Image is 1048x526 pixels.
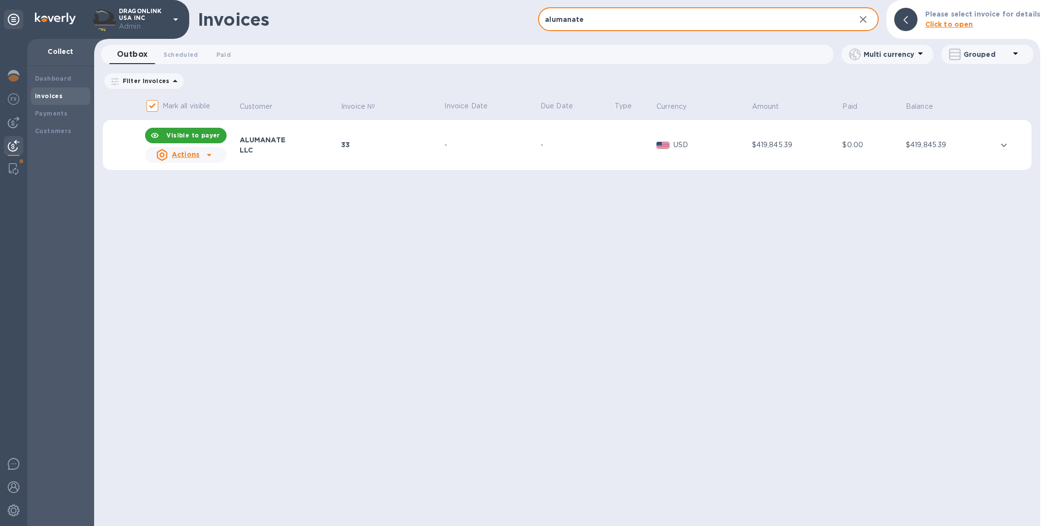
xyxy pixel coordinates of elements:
p: Grouped [964,50,1010,59]
p: Invoice Date [444,101,537,111]
p: Paid [842,102,857,112]
p: DRAGONLINK USA INC [119,8,167,32]
b: Visible to payer [166,132,220,139]
img: Foreign exchange [8,93,19,105]
p: Balance [906,102,933,112]
u: Actions [172,151,199,158]
p: Type [615,101,654,111]
span: Amount [752,102,792,112]
p: Filter Invoices [119,77,169,85]
b: Click to open [925,20,973,28]
span: Balance [906,102,946,112]
p: Collect [35,47,86,56]
p: Mark all visible [163,101,211,111]
b: Customers [35,127,72,135]
span: Outbox [117,48,148,61]
span: Currency [656,102,699,112]
p: Multi currency [864,50,915,59]
button: expand row [997,138,1011,153]
span: Paid [216,50,231,60]
div: ALUMANATE [240,135,339,145]
b: Please select invoice for details [925,10,1040,18]
p: Customer [240,102,273,112]
b: Dashboard [35,75,72,82]
div: $419,845.39 [906,140,994,150]
span: Customer [240,102,285,112]
div: $419,845.39 [752,140,840,150]
span: Paid [842,102,870,112]
b: Payments [35,110,67,117]
img: USD [656,142,670,149]
div: 33 [341,140,442,150]
div: $0.00 [842,140,903,150]
p: Admin [119,21,167,32]
div: - [444,140,537,150]
p: Invoice № [341,102,375,112]
p: USD [673,140,749,150]
span: Invoice № [341,102,388,112]
h1: Invoices [198,9,269,30]
img: Logo [35,13,76,24]
p: Due Date [540,101,612,111]
div: LLC [240,145,339,155]
p: Amount [752,102,779,112]
p: Currency [656,102,687,112]
b: Invoices [35,92,63,100]
div: Unpin categories [4,10,23,29]
span: Scheduled [164,50,198,60]
div: - [540,140,612,150]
